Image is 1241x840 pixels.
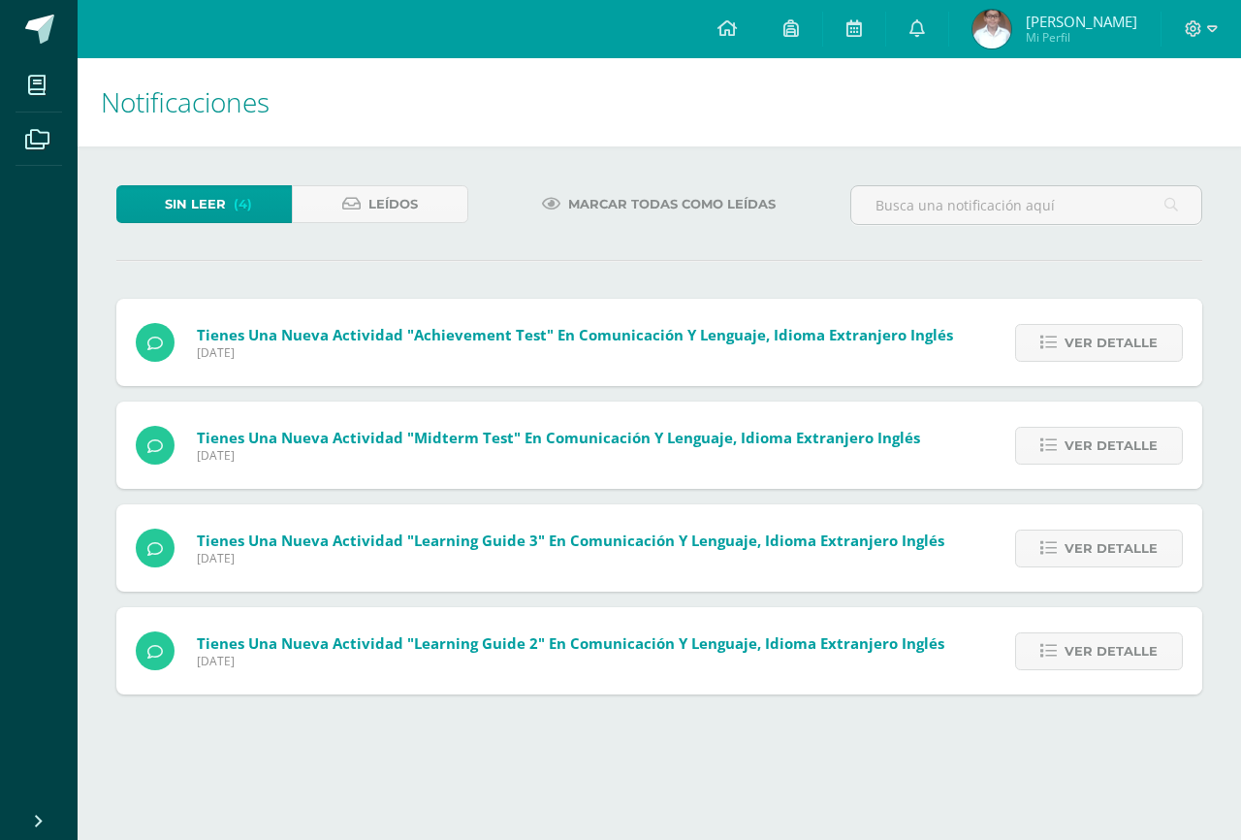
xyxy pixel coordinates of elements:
span: Mi Perfil [1026,29,1137,46]
span: Tienes una nueva actividad "Learning guide 2" En Comunicación y Lenguaje, Idioma Extranjero Inglés [197,633,944,653]
span: Tienes una nueva actividad "Midterm test" En Comunicación y Lenguaje, Idioma Extranjero Inglés [197,428,920,447]
span: Tienes una nueva actividad "Achievement test" En Comunicación y Lenguaje, Idioma Extranjero Inglés [197,325,953,344]
img: c6c55850625d03b804869e3fe2a73493.png [972,10,1011,48]
span: Ver detalle [1065,531,1158,566]
span: Leídos [368,186,418,222]
span: Marcar todas como leídas [568,186,776,222]
span: [DATE] [197,447,920,464]
a: Leídos [292,185,467,223]
span: [DATE] [197,344,953,361]
a: Sin leer(4) [116,185,292,223]
span: Notificaciones [101,83,270,120]
span: [PERSON_NAME] [1026,12,1137,31]
span: Sin leer [165,186,226,222]
input: Busca una notificación aquí [851,186,1201,224]
a: Marcar todas como leídas [518,185,800,223]
span: (4) [234,186,252,222]
span: Tienes una nueva actividad "Learning guide 3" En Comunicación y Lenguaje, Idioma Extranjero Inglés [197,531,944,550]
span: Ver detalle [1065,633,1158,669]
span: [DATE] [197,653,944,669]
span: Ver detalle [1065,325,1158,361]
span: Ver detalle [1065,428,1158,464]
span: [DATE] [197,550,944,566]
